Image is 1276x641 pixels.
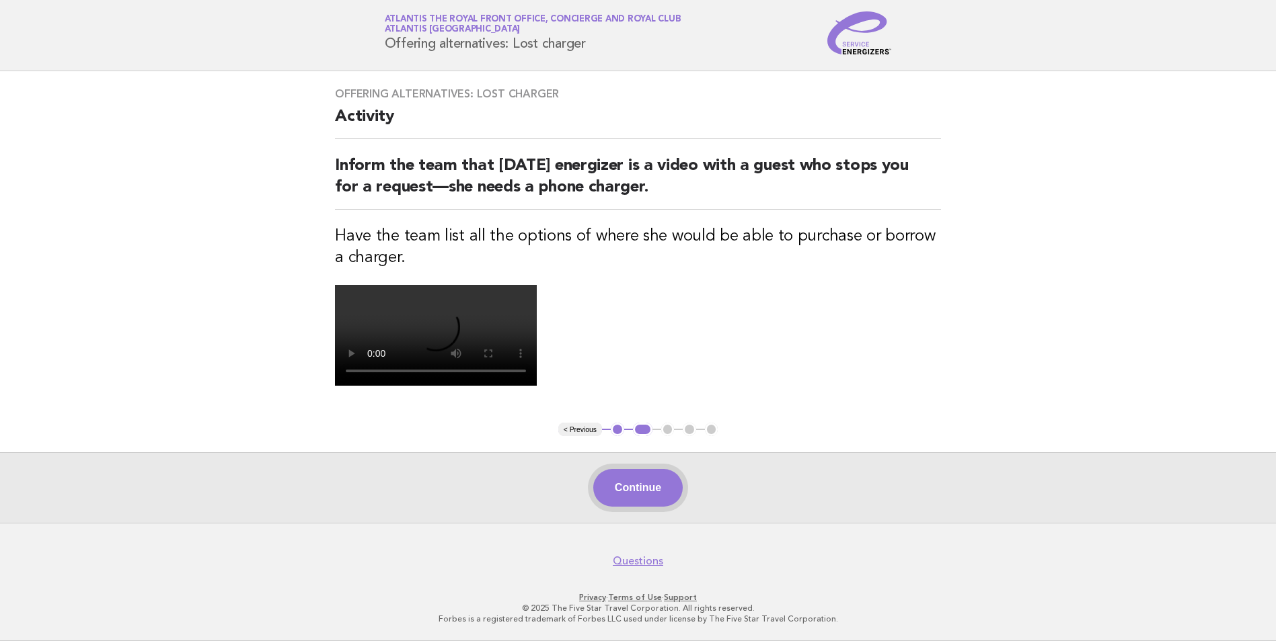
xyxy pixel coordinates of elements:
h1: Offering alternatives: Lost charger [385,15,681,50]
img: Service Energizers [827,11,892,54]
p: Forbes is a registered trademark of Forbes LLC used under license by The Five Star Travel Corpora... [227,613,1050,624]
button: 1 [611,423,624,436]
h3: Offering alternatives: Lost charger [335,87,941,101]
span: Atlantis [GEOGRAPHIC_DATA] [385,26,521,34]
h3: Have the team list all the options of where she would be able to purchase or borrow a charger. [335,226,941,269]
a: Privacy [579,593,606,602]
p: © 2025 The Five Star Travel Corporation. All rights reserved. [227,603,1050,613]
h2: Activity [335,106,941,139]
a: Atlantis The Royal Front Office, Concierge and Royal ClubAtlantis [GEOGRAPHIC_DATA] [385,15,681,34]
button: < Previous [558,423,602,436]
a: Terms of Use [608,593,662,602]
button: Continue [593,469,683,507]
h2: Inform the team that [DATE] energizer is a video with a guest who stops you for a request—she nee... [335,155,941,210]
a: Support [664,593,697,602]
p: · · [227,592,1050,603]
a: Questions [613,554,663,568]
button: 2 [633,423,652,436]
